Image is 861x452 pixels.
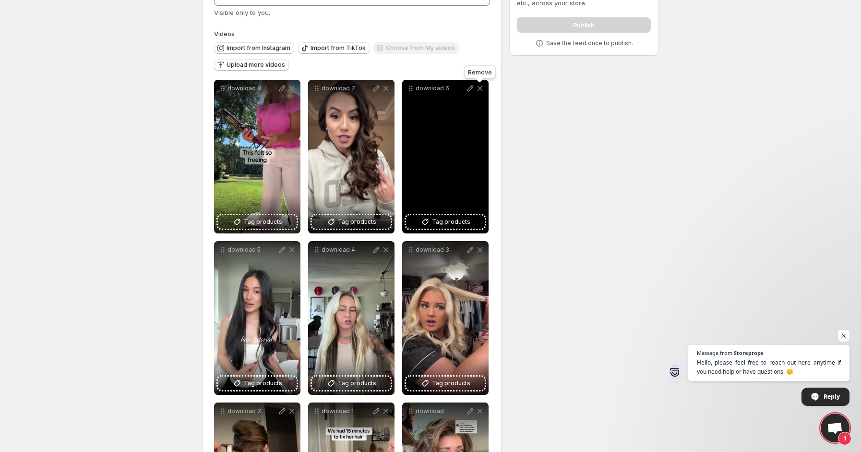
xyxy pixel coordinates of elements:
span: Tag products [244,217,282,227]
p: Save the feed once to publish. [546,39,633,47]
p: download 4 [322,246,371,254]
button: Tag products [218,215,297,229]
span: Tag products [244,379,282,388]
button: Tag products [312,215,391,229]
div: download 8Tag products [214,80,300,233]
p: download 2 [227,407,277,415]
p: download 8 [227,85,277,92]
span: Import from Instagram [227,44,290,52]
span: Tag products [432,379,470,388]
div: Open chat [821,414,849,442]
span: Visible only to you. [214,9,270,16]
p: download 5 [227,246,277,254]
span: Upload more videos [227,61,285,69]
p: download 7 [322,85,371,92]
span: Tag products [338,379,376,388]
button: Tag products [218,377,297,390]
div: download 6Tag products [402,80,489,233]
div: download 7Tag products [308,80,395,233]
span: Videos [214,30,235,37]
span: Tag products [432,217,470,227]
button: Import from Instagram [214,42,294,54]
span: Import from TikTok [311,44,366,52]
button: Tag products [406,377,485,390]
button: Upload more videos [214,59,289,71]
button: Import from TikTok [298,42,370,54]
button: Tag products [312,377,391,390]
p: download 1 [322,407,371,415]
div: download 4Tag products [308,241,395,395]
div: download 5Tag products [214,241,300,395]
span: 1 [838,432,851,445]
span: Storeprops [734,350,763,355]
p: download 3 [416,246,466,254]
p: download [416,407,466,415]
span: Message from [697,350,732,355]
span: Tag products [338,217,376,227]
div: download 3Tag products [402,241,489,395]
p: download 6 [416,85,466,92]
span: Hello, please feel free to reach out here anytime if you need help or have questions. 😊 [697,358,841,376]
span: Reply [824,388,840,405]
button: Tag products [406,215,485,229]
